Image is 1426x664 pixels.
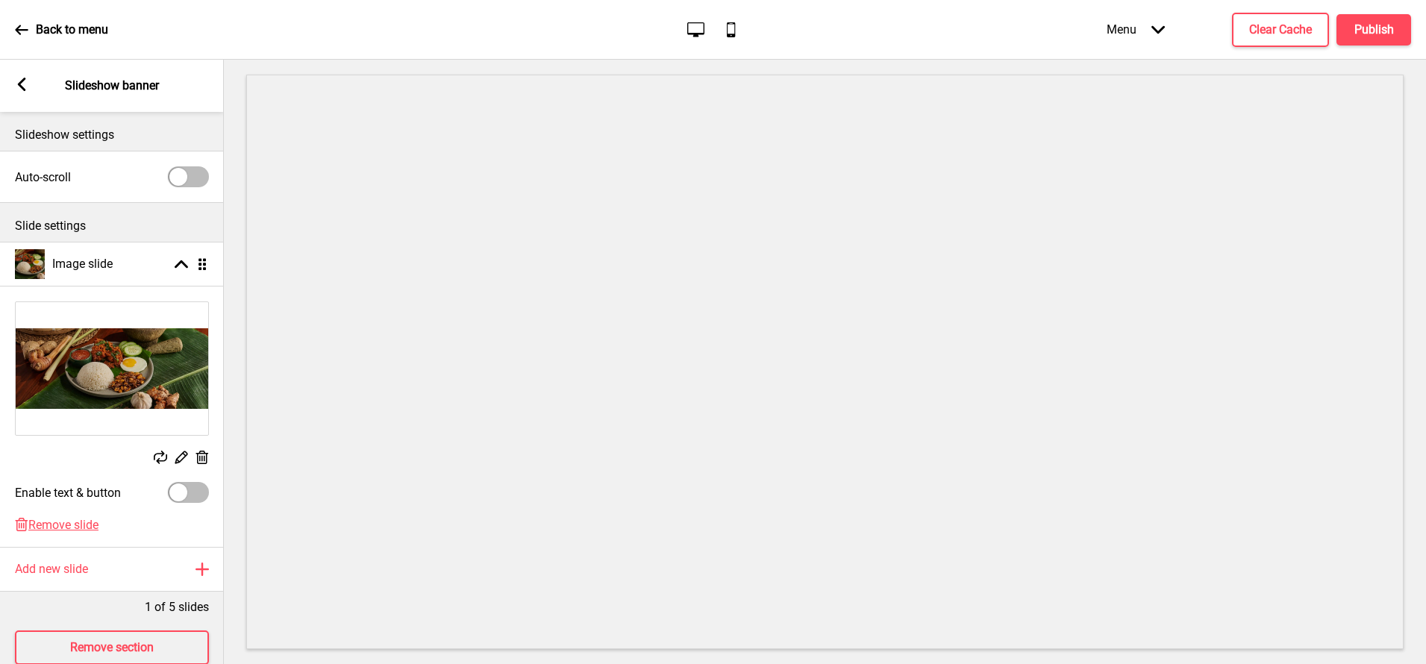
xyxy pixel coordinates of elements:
p: Slide settings [15,218,209,234]
div: Menu [1092,7,1180,51]
h4: Remove section [70,639,154,656]
h4: Clear Cache [1249,22,1312,38]
a: Back to menu [15,10,108,50]
span: Remove slide [28,518,98,532]
p: Slideshow settings [15,127,209,143]
h4: Publish [1354,22,1394,38]
p: Back to menu [36,22,108,38]
label: Enable text & button [15,486,121,500]
label: Auto-scroll [15,170,71,184]
img: Image [16,302,208,435]
h4: Add new slide [15,561,88,577]
button: Clear Cache [1232,13,1329,47]
p: Slideshow banner [65,78,159,94]
button: Publish [1336,14,1411,46]
p: 1 of 5 slides [145,599,209,616]
h4: Image slide [52,256,113,272]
